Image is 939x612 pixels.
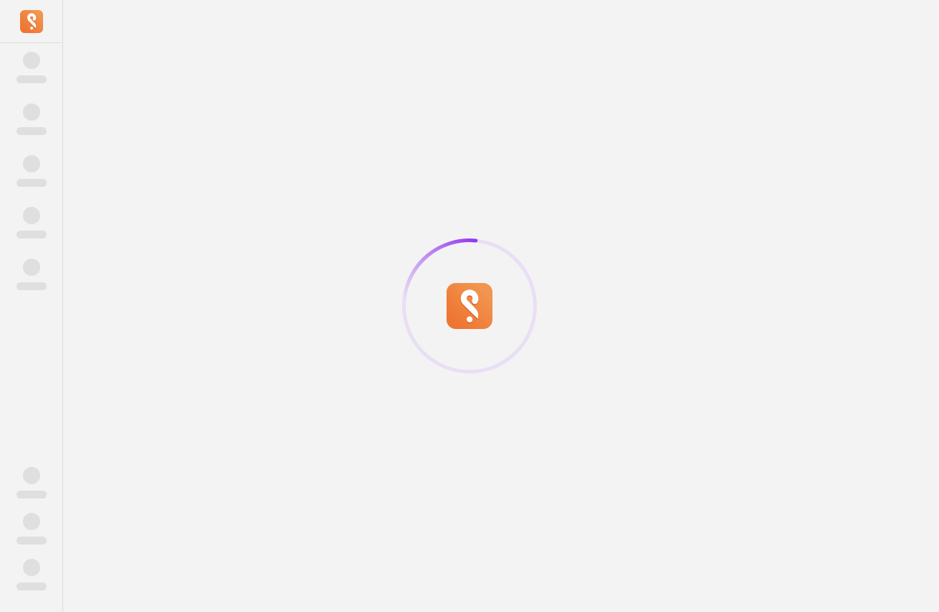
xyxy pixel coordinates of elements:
[23,155,40,172] span: ‌
[23,559,40,576] span: ‌
[17,231,47,238] span: ‌
[23,103,40,121] span: ‌
[23,52,40,69] span: ‌
[17,75,47,83] span: ‌
[17,583,47,590] span: ‌
[23,207,40,224] span: ‌
[17,282,47,290] span: ‌
[17,537,47,544] span: ‌
[17,127,47,135] span: ‌
[17,179,47,187] span: ‌
[23,513,40,530] span: ‌
[23,259,40,276] span: ‌
[17,491,47,499] span: ‌
[23,467,40,484] span: ‌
